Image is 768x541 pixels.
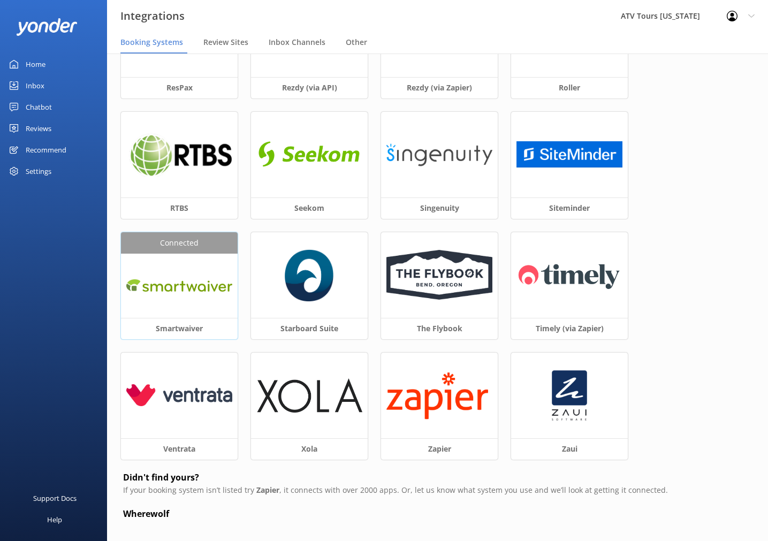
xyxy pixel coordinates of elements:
div: Help [47,509,62,530]
h3: Integrations [120,7,185,25]
h3: Smartwaiver [121,318,238,339]
img: 1633406817..png [550,369,588,422]
img: 1650579744..png [126,273,232,298]
div: Support Docs [33,487,77,509]
h3: Timely (via Zapier) [511,318,628,339]
img: singenuity_logo.png [386,142,492,167]
b: Zapier [256,485,279,495]
h3: Ventrata [121,438,238,460]
h3: The Flybook [381,318,498,339]
img: xola_logo.png [256,378,362,413]
img: 1619648023..png [516,254,622,295]
div: Home [26,54,45,75]
h4: Didn't find yours? [123,471,752,485]
span: Other [346,37,367,48]
h3: Rezdy (via API) [251,77,368,98]
span: Review Sites [203,37,248,48]
h4: Wherewolf [123,507,752,521]
h3: Roller [511,77,628,98]
p: If your booking system isn’t listed try , it connects with over 2000 apps. Or, let us know what s... [123,484,752,496]
h3: Singenuity [381,197,498,219]
h3: Starboard Suite [251,318,368,339]
h3: Xola [251,438,368,460]
img: 1756262149..png [285,248,334,302]
img: 1710292409..png [516,141,622,167]
h3: Seekom [251,197,368,219]
h3: Zapier [381,438,498,460]
img: 1624324537..png [126,132,232,177]
img: 1616638368..png [256,134,362,175]
span: Booking Systems [120,37,183,48]
img: ventrata_logo.png [126,384,232,406]
div: Reviews [26,118,51,139]
h3: Siteminder [511,197,628,219]
div: Chatbot [26,96,52,118]
img: flybook_logo.png [386,250,492,300]
div: Inbox [26,75,44,96]
h3: Zaui [511,438,628,460]
h3: ResPax [121,77,238,98]
span: Inbox Channels [269,37,325,48]
div: Connected [121,232,238,254]
h3: Rezdy (via Zapier) [381,77,498,98]
div: Settings [26,161,51,182]
img: 1619648013..png [386,370,492,421]
div: Recommend [26,139,66,161]
img: yonder-white-logo.png [16,18,78,36]
h3: RTBS [121,197,238,219]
